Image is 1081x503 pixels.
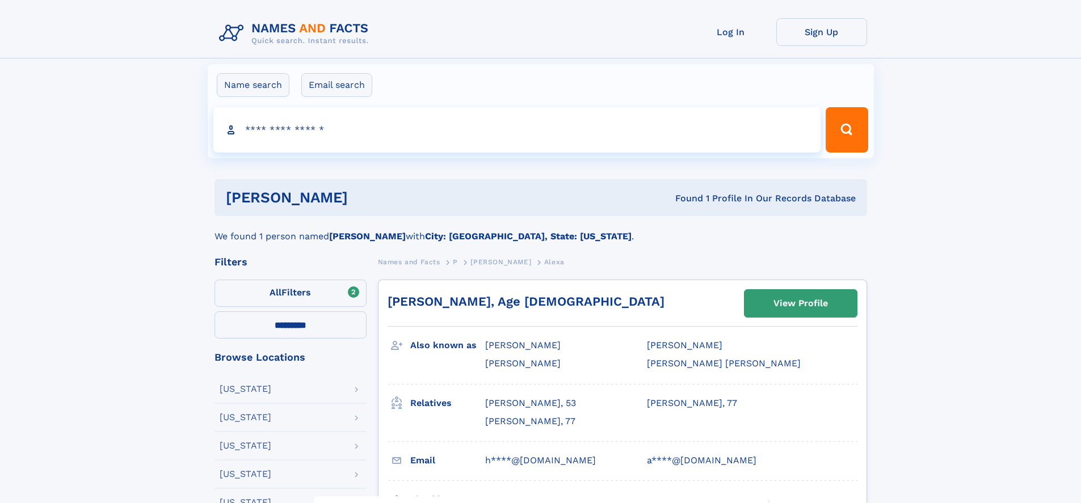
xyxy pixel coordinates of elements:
span: [PERSON_NAME] [PERSON_NAME] [647,358,801,369]
div: [US_STATE] [220,413,271,422]
div: [US_STATE] [220,384,271,394]
input: search input [213,107,821,153]
label: Email search [301,73,372,97]
b: [PERSON_NAME] [329,231,406,242]
a: Sign Up [776,18,867,46]
button: Search Button [826,107,868,153]
span: All [270,287,281,298]
label: Filters [214,280,367,307]
a: [PERSON_NAME], 53 [485,397,576,409]
div: Browse Locations [214,352,367,362]
img: Logo Names and Facts [214,18,378,49]
a: Log In [685,18,776,46]
a: P [453,255,458,269]
div: [US_STATE] [220,470,271,479]
div: Filters [214,257,367,267]
b: City: [GEOGRAPHIC_DATA], State: [US_STATE] [425,231,632,242]
a: [PERSON_NAME], Age [DEMOGRAPHIC_DATA] [388,294,664,308]
span: [PERSON_NAME] [485,340,561,350]
a: View Profile [744,290,857,317]
div: Found 1 Profile In Our Records Database [511,192,856,205]
span: [PERSON_NAME] [647,340,722,350]
h1: [PERSON_NAME] [226,191,512,205]
a: [PERSON_NAME] [470,255,531,269]
h3: Also known as [410,336,485,355]
h3: Email [410,451,485,470]
div: We found 1 person named with . [214,216,867,243]
div: [US_STATE] [220,441,271,450]
label: Name search [217,73,289,97]
h3: Relatives [410,394,485,413]
a: [PERSON_NAME], 77 [485,415,575,428]
span: P [453,258,458,266]
a: [PERSON_NAME], 77 [647,397,737,409]
div: View Profile [773,290,828,316]
span: [PERSON_NAME] [485,358,561,369]
span: [PERSON_NAME] [470,258,531,266]
a: Names and Facts [378,255,440,269]
span: Alexa [544,258,565,266]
